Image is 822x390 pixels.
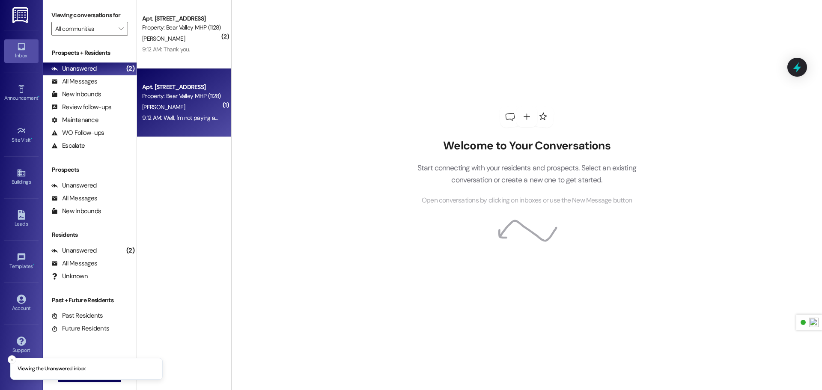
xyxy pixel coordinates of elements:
[119,25,123,32] i: 
[51,141,85,150] div: Escalate
[4,124,39,147] a: Site Visit •
[142,35,185,42] span: [PERSON_NAME]
[51,64,97,73] div: Unanswered
[51,181,97,190] div: Unanswered
[404,139,649,153] h2: Welcome to Your Conversations
[51,324,109,333] div: Future Residents
[51,311,103,320] div: Past Residents
[51,259,97,268] div: All Messages
[51,116,98,125] div: Maintenance
[4,292,39,315] a: Account
[4,250,39,273] a: Templates •
[51,194,97,203] div: All Messages
[33,262,34,268] span: •
[124,62,137,75] div: (2)
[142,45,190,53] div: 9:12 AM: Thank you.
[8,355,16,364] button: Close toast
[51,9,128,22] label: Viewing conversations for
[142,103,185,111] span: [PERSON_NAME]
[51,128,104,137] div: WO Follow-ups
[142,92,221,101] div: Property: Bear Valley MHP (1128)
[4,208,39,231] a: Leads
[51,90,101,99] div: New Inbounds
[4,334,39,357] a: Support
[51,207,101,216] div: New Inbounds
[51,77,97,86] div: All Messages
[4,39,39,63] a: Inbox
[43,48,137,57] div: Prospects + Residents
[31,136,32,142] span: •
[4,166,39,189] a: Buildings
[12,7,30,23] img: ResiDesk Logo
[404,162,649,186] p: Start connecting with your residents and prospects. Select an existing conversation or create a n...
[142,23,221,32] div: Property: Bear Valley MHP (1128)
[43,230,137,239] div: Residents
[142,14,221,23] div: Apt. [STREET_ADDRESS]
[142,83,221,92] div: Apt. [STREET_ADDRESS]
[43,165,137,174] div: Prospects
[43,296,137,305] div: Past + Future Residents
[124,244,137,257] div: (2)
[51,103,111,112] div: Review follow-ups
[142,114,473,122] div: 9:12 AM: Well, I'm not paying anything more than the four dollars if that's not a choice that I h...
[38,94,39,100] span: •
[422,195,632,206] span: Open conversations by clicking on inboxes or use the New Message button
[51,246,97,255] div: Unanswered
[51,272,88,281] div: Unknown
[18,365,86,373] p: Viewing the Unanswered inbox
[55,22,114,36] input: All communities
